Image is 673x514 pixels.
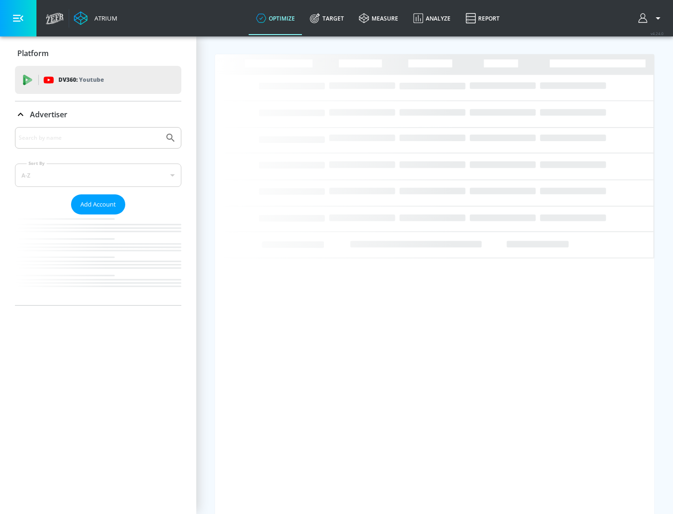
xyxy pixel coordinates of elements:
[351,1,406,35] a: measure
[71,194,125,214] button: Add Account
[302,1,351,35] a: Target
[91,14,117,22] div: Atrium
[15,214,181,305] nav: list of Advertiser
[58,75,104,85] p: DV360:
[74,11,117,25] a: Atrium
[15,127,181,305] div: Advertiser
[15,101,181,128] div: Advertiser
[249,1,302,35] a: optimize
[15,40,181,66] div: Platform
[15,66,181,94] div: DV360: Youtube
[30,109,67,120] p: Advertiser
[651,31,664,36] span: v 4.24.0
[15,164,181,187] div: A-Z
[19,132,160,144] input: Search by name
[27,160,47,166] label: Sort By
[80,199,116,210] span: Add Account
[79,75,104,85] p: Youtube
[406,1,458,35] a: Analyze
[17,48,49,58] p: Platform
[458,1,507,35] a: Report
